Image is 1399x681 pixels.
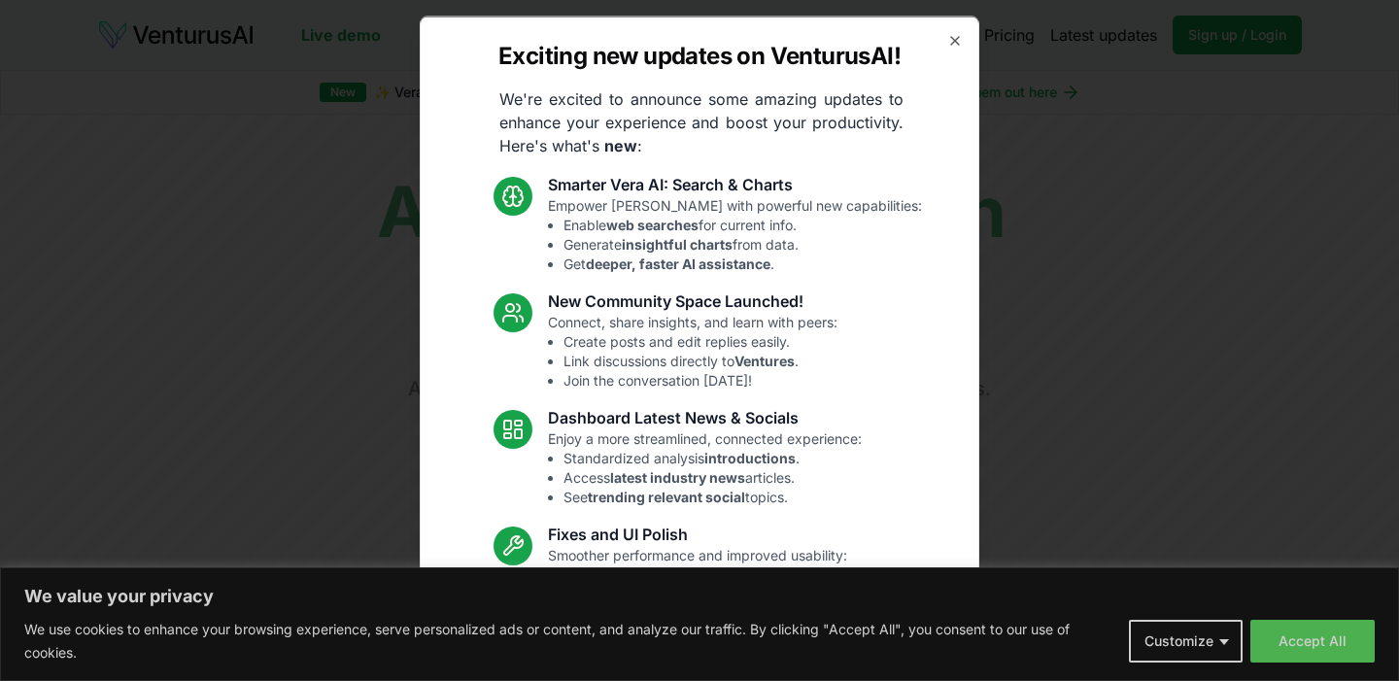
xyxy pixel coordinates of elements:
[563,564,847,584] li: Resolved Vera chart loading issue.
[604,135,637,154] strong: new
[548,428,862,506] p: Enjoy a more streamlined, connected experience:
[563,448,862,467] li: Standardized analysis .
[563,254,922,273] li: Get .
[563,234,922,254] li: Generate from data.
[563,370,837,390] li: Join the conversation [DATE]!
[622,235,733,252] strong: insightful charts
[563,331,837,351] li: Create posts and edit replies easily.
[484,86,919,156] p: We're excited to announce some amazing updates to enhance your experience and boost your producti...
[548,522,847,545] h3: Fixes and UI Polish
[498,40,901,71] h2: Exciting new updates on VenturusAI!
[548,405,862,428] h3: Dashboard Latest News & Socials
[548,195,922,273] p: Empower [PERSON_NAME] with powerful new capabilities:
[563,603,847,623] li: Enhanced overall UI consistency.
[548,545,847,623] p: Smoother performance and improved usability:
[704,449,796,465] strong: introductions
[563,351,837,370] li: Link discussions directly to .
[734,352,795,368] strong: Ventures
[563,215,922,234] li: Enable for current info.
[586,255,770,271] strong: deeper, faster AI assistance
[548,289,837,312] h3: New Community Space Launched!
[563,467,862,487] li: Access articles.
[588,488,745,504] strong: trending relevant social
[563,487,862,506] li: See topics.
[606,216,699,232] strong: web searches
[610,468,745,485] strong: latest industry news
[548,312,837,390] p: Connect, share insights, and learn with peers:
[548,172,922,195] h3: Smarter Vera AI: Search & Charts
[563,584,847,603] li: Fixed mobile chat & sidebar glitches.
